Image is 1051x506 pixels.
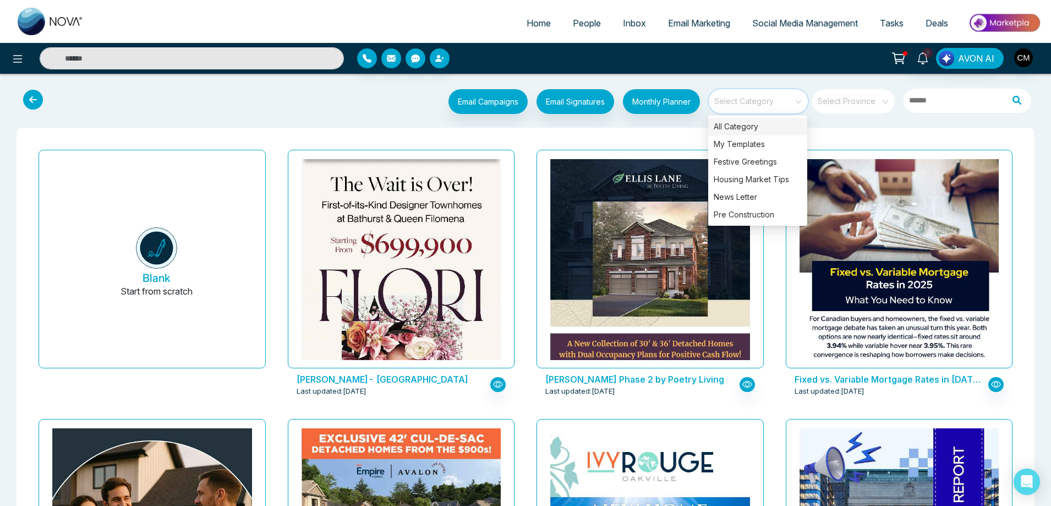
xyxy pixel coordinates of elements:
span: Social Media Management [752,18,858,29]
span: Tasks [880,18,904,29]
img: Market-place.gif [965,10,1044,35]
div: News Letter [708,188,807,206]
span: People [573,18,601,29]
a: Email Marketing [657,13,741,34]
span: Last updated: [DATE] [795,386,864,397]
img: Lead Flow [939,51,954,66]
div: Housing Market Tips [708,171,807,188]
span: Deals [926,18,948,29]
div: All Category [708,118,807,135]
a: Email Campaigns [440,95,528,106]
span: AVON AI [958,52,994,65]
a: Monthly Planner [614,89,700,117]
p: Ellis Lane Phase 2 by Poetry Living [545,373,733,386]
h5: Blank [143,271,171,285]
p: Start from scratch [121,285,193,311]
span: Last updated: [DATE] [297,386,366,397]
div: Festive Greetings [708,153,807,171]
a: Tasks [869,13,915,34]
a: Inbox [612,13,657,34]
a: Social Media Management [741,13,869,34]
p: Flori Towns- Treasure Hill [297,373,485,386]
button: Monthly Planner [623,89,700,114]
img: User Avatar [1014,48,1033,67]
img: novacrm [136,227,177,269]
button: AVON AI [936,48,1004,69]
div: Open Intercom Messenger [1014,469,1040,495]
span: 3 [923,48,933,58]
span: Home [527,18,551,29]
button: Email Signatures [537,89,614,114]
button: BlankStart from scratch [57,159,256,368]
a: Email Signatures [528,89,614,117]
img: Nova CRM Logo [18,8,84,35]
span: Inbox [623,18,646,29]
div: My Templates [708,135,807,153]
p: Fixed vs. Variable Mortgage Rates in 2025: What You Need to Know [795,373,983,386]
a: People [562,13,612,34]
span: Last updated: [DATE] [545,386,615,397]
a: 3 [910,48,936,67]
a: Home [516,13,562,34]
span: Email Marketing [668,18,730,29]
a: Deals [915,13,959,34]
button: Email Campaigns [448,89,528,114]
div: Pre Construction [708,206,807,224]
